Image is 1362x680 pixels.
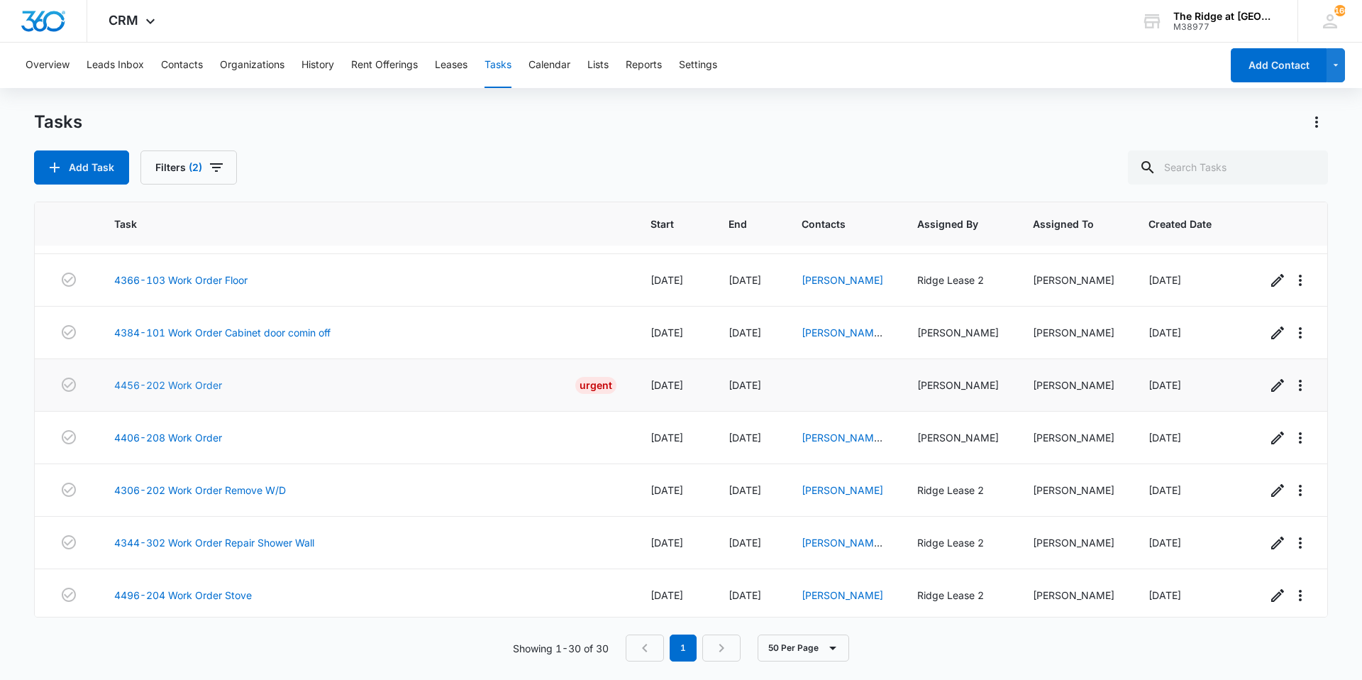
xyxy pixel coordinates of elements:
button: Rent Offerings [351,43,418,88]
div: notifications count [1334,5,1346,16]
span: [DATE] [1148,537,1181,549]
span: [DATE] [650,274,683,286]
div: Ridge Lease 2 [917,273,999,287]
span: [DATE] [1148,274,1181,286]
span: (2) [189,163,202,172]
nav: Pagination [626,635,741,662]
span: [DATE] [729,432,761,444]
a: [PERSON_NAME] & [PERSON_NAME] [802,537,883,578]
div: [PERSON_NAME] [1033,273,1114,287]
button: Reports [626,43,662,88]
span: [DATE] [650,327,683,339]
button: Overview [26,43,70,88]
h1: Tasks [34,111,82,133]
div: [PERSON_NAME] [917,378,999,393]
div: Ridge Lease 2 [917,483,999,498]
div: account id [1173,22,1277,32]
div: [PERSON_NAME] [1033,483,1114,498]
span: 160 [1334,5,1346,16]
div: [PERSON_NAME] [1033,535,1114,550]
span: [DATE] [729,484,761,496]
button: Contacts [161,43,203,88]
div: [PERSON_NAME] [1033,588,1114,603]
span: [DATE] [650,537,683,549]
a: 4384-101 Work Order Cabinet door comin off [114,325,331,340]
div: account name [1173,11,1277,22]
span: [DATE] [729,379,761,391]
button: History [301,43,334,88]
div: Ridge Lease 2 [917,535,999,550]
span: [DATE] [729,274,761,286]
a: [PERSON_NAME] & [PERSON_NAME] [802,432,883,473]
span: [DATE] [650,379,683,391]
a: [PERSON_NAME] [802,274,883,286]
div: [PERSON_NAME] [917,430,999,445]
span: [DATE] [1148,589,1181,601]
span: Task [114,216,596,231]
div: Ridge Lease 2 [917,588,999,603]
a: 4496-204 Work Order Stove [114,588,252,603]
button: Leases [435,43,467,88]
input: Search Tasks [1128,150,1328,185]
span: Created Date [1148,216,1212,231]
button: Tasks [485,43,511,88]
span: Assigned To [1033,216,1094,231]
button: Add Contact [1231,48,1327,82]
button: Lists [587,43,609,88]
span: [DATE] [650,484,683,496]
a: 4456-202 Work Order [114,378,222,393]
button: Leads Inbox [87,43,144,88]
a: 4306-202 Work Order Remove W/D [114,483,286,498]
button: Filters(2) [140,150,237,185]
div: [PERSON_NAME] [1033,325,1114,340]
span: [DATE] [729,589,761,601]
a: 4406-208 Work Order [114,430,222,445]
span: [DATE] [650,432,683,444]
a: 4344-302 Work Order Repair Shower Wall [114,535,314,550]
a: [PERSON_NAME] [802,484,883,496]
a: [PERSON_NAME] & [PERSON_NAME] [802,327,883,368]
span: Start [650,216,674,231]
span: End [729,216,747,231]
span: [DATE] [729,327,761,339]
span: [DATE] [1148,379,1181,391]
span: [DATE] [1148,327,1181,339]
button: Calendar [528,43,570,88]
button: Organizations [220,43,284,88]
button: 50 Per Page [758,635,849,662]
em: 1 [670,635,697,662]
div: Urgent [575,377,616,394]
button: Actions [1305,111,1328,133]
p: Showing 1-30 of 30 [513,641,609,656]
span: Contacts [802,216,863,231]
div: [PERSON_NAME] [917,325,999,340]
span: Assigned By [917,216,978,231]
a: 4366-103 Work Order Floor [114,273,248,287]
span: CRM [109,13,138,28]
div: [PERSON_NAME] [1033,378,1114,393]
span: [DATE] [650,589,683,601]
a: [PERSON_NAME] [802,589,883,601]
div: [PERSON_NAME] [1033,430,1114,445]
button: Add Task [34,150,129,185]
button: Settings [679,43,717,88]
span: [DATE] [1148,484,1181,496]
span: [DATE] [1148,432,1181,444]
span: [DATE] [729,537,761,549]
